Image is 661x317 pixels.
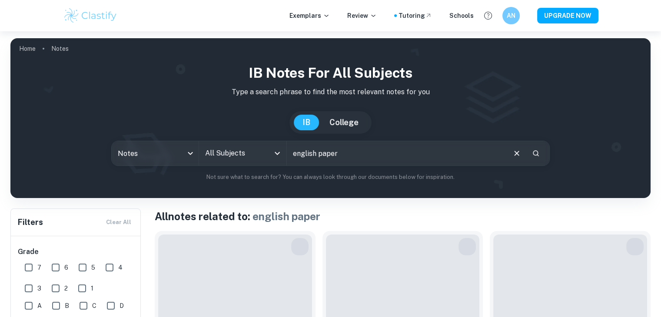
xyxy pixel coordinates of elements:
span: 1 [91,284,93,293]
span: B [65,301,69,310]
input: E.g. player arrangements, enthalpy of combustion, analysis of a big city... [287,141,505,165]
p: Review [347,11,377,20]
img: Clastify logo [63,7,118,24]
button: Help and Feedback [481,8,495,23]
span: D [120,301,124,310]
span: 6 [64,263,68,272]
span: 3 [37,284,41,293]
button: UPGRADE NOW [537,8,598,23]
span: 2 [64,284,68,293]
img: profile cover [10,38,651,198]
span: 7 [37,263,41,272]
button: Open [271,147,283,159]
a: Schools [449,11,474,20]
div: Notes [112,141,199,165]
span: 5 [91,263,95,272]
h6: Filters [18,216,43,228]
span: A [37,301,42,310]
h1: All notes related to: [155,208,651,224]
a: Tutoring [399,11,432,20]
button: IB [294,115,319,130]
span: C [92,301,96,310]
button: Search [528,146,543,161]
button: College [321,115,367,130]
h1: IB Notes for all subjects [17,63,644,83]
button: AN [502,7,520,24]
h6: Grade [18,247,134,257]
p: Notes [51,44,69,53]
a: Home [19,43,36,55]
span: english paper [252,210,320,222]
p: Type a search phrase to find the most relevant notes for you [17,87,644,97]
button: Clear [508,145,525,162]
h6: AN [506,11,516,20]
p: Not sure what to search for? You can always look through our documents below for inspiration. [17,173,644,182]
p: Exemplars [289,11,330,20]
span: 4 [118,263,123,272]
